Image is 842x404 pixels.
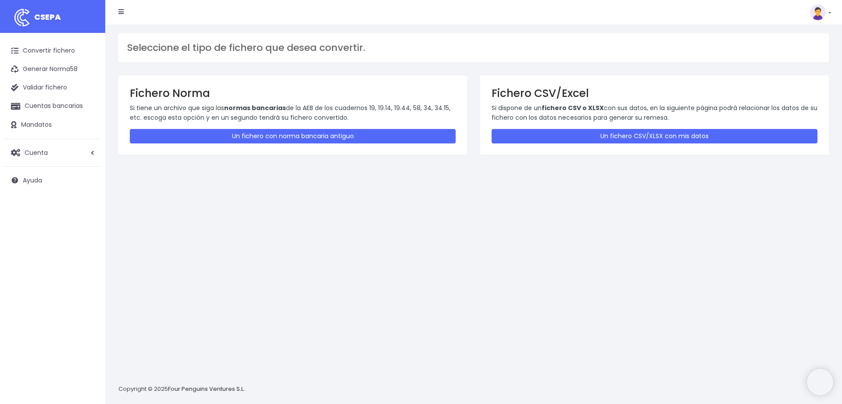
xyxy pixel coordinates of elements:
[542,104,604,112] strong: fichero CSV o XLSX
[4,116,101,134] a: Mandatos
[118,385,246,394] p: Copyright © 2025 .
[810,4,826,20] img: profile
[492,129,817,143] a: Un fichero CSV/XLSX con mis datos
[4,79,101,97] a: Validar fichero
[224,104,286,112] strong: normas bancarias
[4,42,101,60] a: Convertir fichero
[168,385,245,393] a: Four Penguins Ventures S.L.
[130,103,456,123] p: Si tiene un archivo que siga las de la AEB de los cuadernos 19, 19.14, 19.44, 58, 34, 34.15, etc....
[34,11,61,22] span: CSEPA
[4,171,101,189] a: Ayuda
[130,129,456,143] a: Un fichero con norma bancaria antiguo
[11,7,33,29] img: logo
[23,176,42,185] span: Ayuda
[492,87,817,100] h3: Fichero CSV/Excel
[4,143,101,162] a: Cuenta
[4,60,101,79] a: Generar Norma58
[127,42,820,54] h3: Seleccione el tipo de fichero que desea convertir.
[4,97,101,115] a: Cuentas bancarias
[492,103,817,123] p: Si dispone de un con sus datos, en la siguiente página podrá relacionar los datos de su fichero c...
[25,148,48,157] span: Cuenta
[130,87,456,100] h3: Fichero Norma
